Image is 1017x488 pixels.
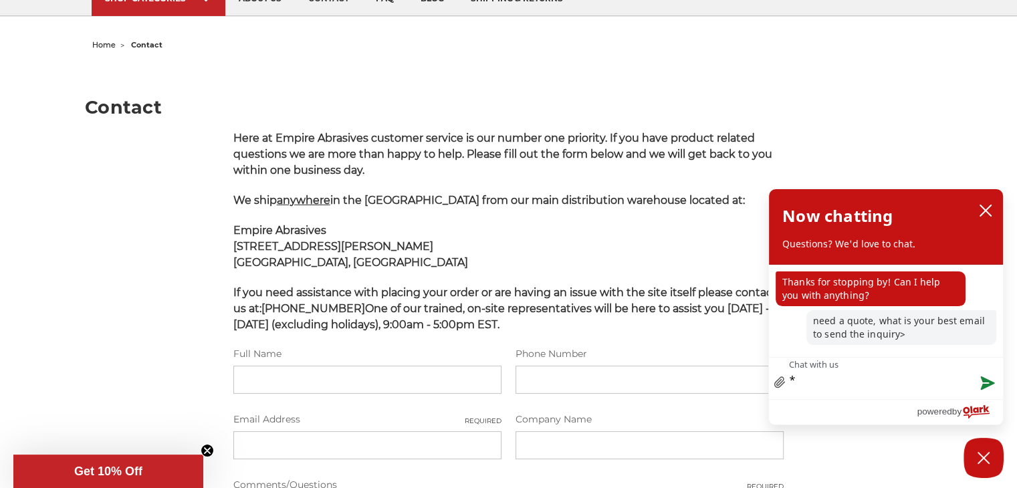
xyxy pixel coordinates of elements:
span: anywhere [277,194,330,207]
a: home [92,40,116,49]
span: Here at Empire Abrasives customer service is our number one priority. If you have product related... [233,132,772,176]
label: Company Name [516,412,784,426]
p: Questions? We'd love to chat. [782,237,990,251]
span: We ship in the [GEOGRAPHIC_DATA] from our main distribution warehouse located at: [233,194,745,207]
label: Full Name [233,347,501,361]
span: powered [917,403,951,420]
h1: Contact [85,98,932,116]
button: Close teaser [201,444,214,457]
p: Thanks for stopping by! Can I help you with anything? [776,271,966,306]
label: Chat with us [789,359,838,369]
strong: [STREET_ADDRESS][PERSON_NAME] [GEOGRAPHIC_DATA], [GEOGRAPHIC_DATA] [233,240,468,269]
a: Powered by Olark [917,400,1003,424]
span: If you need assistance with placing your order or are having an issue with the site itself please... [233,286,777,331]
button: Send message [970,368,1003,399]
a: file upload [769,367,790,399]
span: by [952,403,962,420]
label: Phone Number [516,347,784,361]
h2: Now chatting [782,203,893,229]
small: Required [465,416,501,426]
button: Close Chatbox [964,438,1004,478]
strong: [PHONE_NUMBER] [261,302,365,315]
p: need a quote, what is your best email to send the inquiry> [806,310,996,345]
button: close chatbox [975,201,996,221]
span: Get 10% Off [74,465,142,478]
div: chat [769,265,1003,357]
label: Email Address [233,412,501,426]
span: Empire Abrasives [233,224,326,237]
div: olark chatbox [768,189,1004,425]
span: contact [131,40,162,49]
div: Get 10% OffClose teaser [13,455,203,488]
